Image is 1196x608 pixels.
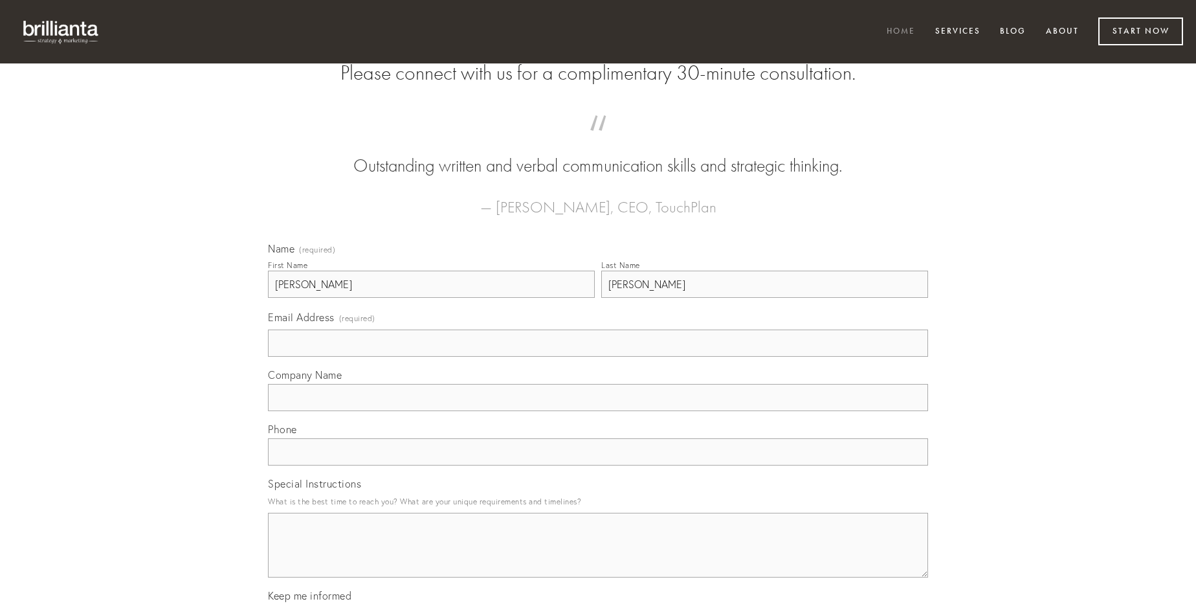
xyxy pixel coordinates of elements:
[268,589,351,602] span: Keep me informed
[299,246,335,254] span: (required)
[268,311,335,324] span: Email Address
[268,368,342,381] span: Company Name
[13,13,110,51] img: brillianta - research, strategy, marketing
[289,128,907,179] blockquote: Outstanding written and verbal communication skills and strategic thinking.
[1037,21,1087,43] a: About
[1098,17,1183,45] a: Start Now
[268,423,297,436] span: Phone
[878,21,924,43] a: Home
[268,242,294,255] span: Name
[927,21,989,43] a: Services
[268,61,928,85] h2: Please connect with us for a complimentary 30-minute consultation.
[289,179,907,220] figcaption: — [PERSON_NAME], CEO, TouchPlan
[991,21,1034,43] a: Blog
[339,310,375,327] span: (required)
[268,493,928,510] p: What is the best time to reach you? What are your unique requirements and timelines?
[268,260,307,270] div: First Name
[268,477,361,490] span: Special Instructions
[289,128,907,153] span: “
[601,260,640,270] div: Last Name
